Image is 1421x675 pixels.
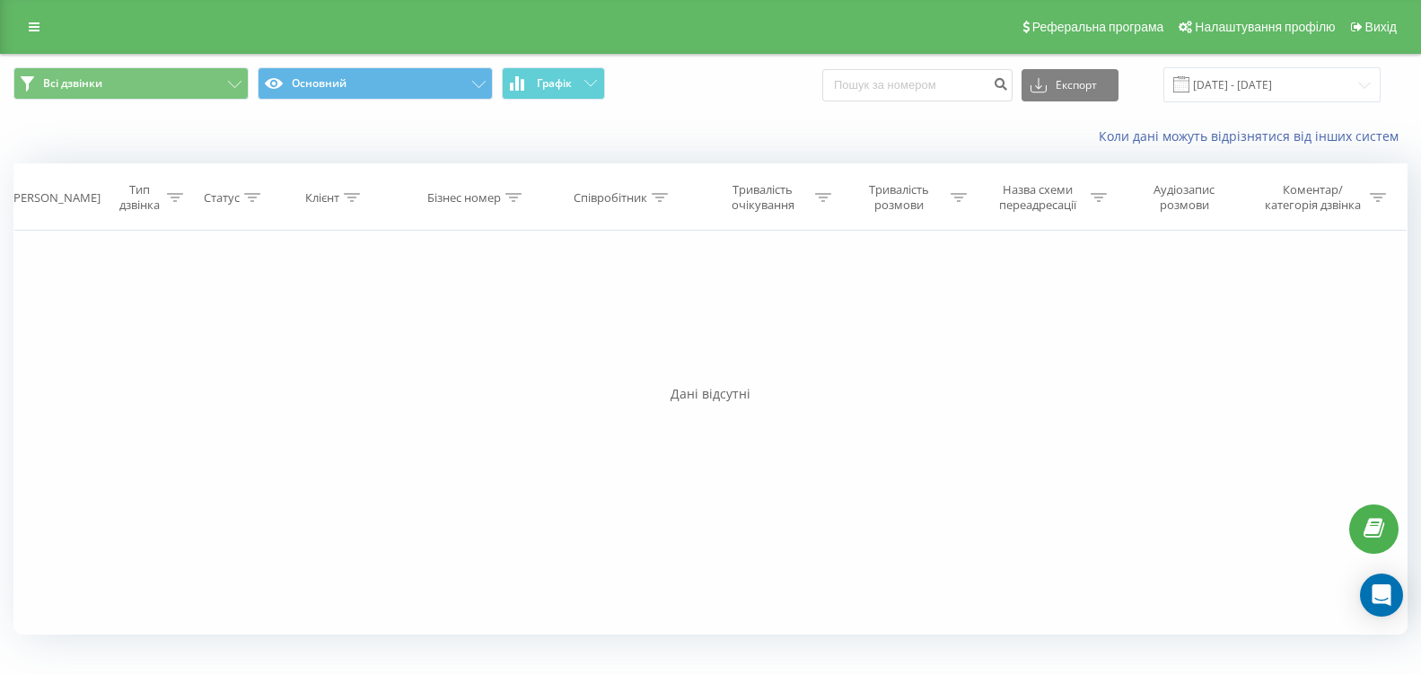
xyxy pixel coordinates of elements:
button: Основний [258,67,493,100]
span: Налаштування профілю [1195,20,1335,34]
div: Дані відсутні [13,385,1408,403]
span: Графік [537,77,572,90]
div: Клієнт [305,190,339,206]
div: Open Intercom Messenger [1360,574,1403,617]
div: Коментар/категорія дзвінка [1260,182,1365,213]
button: Всі дзвінки [13,67,249,100]
div: Аудіозапис розмови [1129,182,1240,213]
div: Тип дзвінка [117,182,162,213]
span: Вихід [1365,20,1397,34]
span: Всі дзвінки [43,76,102,91]
button: Експорт [1022,69,1118,101]
div: Співробітник [574,190,647,206]
div: Тривалість очікування [715,182,811,213]
div: [PERSON_NAME] [10,190,101,206]
div: Бізнес номер [427,190,501,206]
button: Графік [502,67,605,100]
span: Реферальна програма [1032,20,1164,34]
input: Пошук за номером [822,69,1013,101]
div: Статус [204,190,240,206]
div: Назва схеми переадресації [990,182,1086,213]
div: Тривалість розмови [852,182,947,213]
a: Коли дані можуть відрізнятися вiд інших систем [1099,127,1408,145]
